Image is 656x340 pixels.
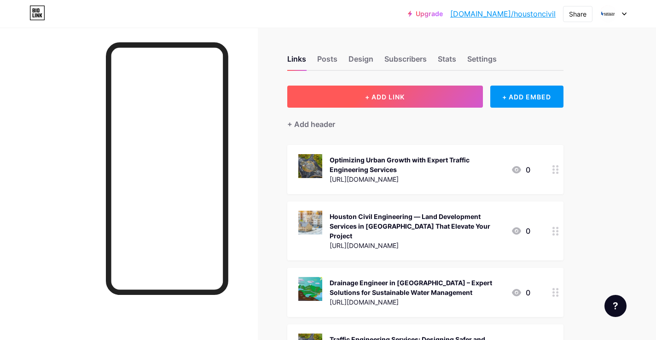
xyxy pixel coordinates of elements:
div: [URL][DOMAIN_NAME] [330,241,504,250]
img: Optimizing Urban Growth with Expert Traffic Engineering Services [298,154,322,178]
button: + ADD LINK [287,86,483,108]
div: Drainage Engineer in [GEOGRAPHIC_DATA] – Expert Solutions for Sustainable Water Management [330,278,504,297]
div: Share [569,9,586,19]
div: [URL][DOMAIN_NAME] [330,297,504,307]
div: Optimizing Urban Growth with Expert Traffic Engineering Services [330,155,504,174]
div: Links [287,53,306,70]
div: Stats [438,53,456,70]
div: Posts [317,53,337,70]
div: + ADD EMBED [490,86,563,108]
div: 0 [511,225,530,236]
a: [DOMAIN_NAME]/houstoncivil [450,8,556,19]
img: houstoncivil [599,5,617,23]
div: Settings [467,53,497,70]
div: + Add header [287,119,335,130]
div: Design [348,53,373,70]
span: + ADD LINK [365,93,405,101]
div: [URL][DOMAIN_NAME] [330,174,504,184]
div: 0 [511,164,530,175]
div: Houston Civil Engineering — Land Development Services in [GEOGRAPHIC_DATA] That Elevate Your Project [330,212,504,241]
div: Subscribers [384,53,427,70]
img: Houston Civil Engineering — Land Development Services in Houston That Elevate Your Project [298,211,322,235]
img: Drainage Engineer in Houston – Expert Solutions for Sustainable Water Management [298,277,322,301]
div: 0 [511,287,530,298]
a: Upgrade [408,10,443,17]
